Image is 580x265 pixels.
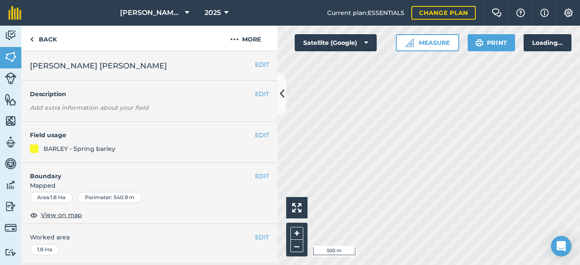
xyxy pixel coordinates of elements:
[540,8,549,18] img: svg+xml;base64,PHN2ZyB4bWxucz0iaHR0cDovL3d3dy53My5vcmcvMjAwMC9zdmciIHdpZHRoPSIxNyIgaGVpZ2h0PSIxNy...
[5,157,17,170] img: svg+xml;base64,PD94bWwgdmVyc2lvbj0iMS4wIiBlbmNvZGluZz0idXRmLTgiPz4KPCEtLSBHZW5lcmF0b3I6IEFkb2JlIE...
[468,34,516,51] button: Print
[30,244,59,255] div: 1.8 Ha
[524,34,571,51] div: Loading...
[327,8,404,18] span: Current plan : ESSENTIALS
[255,89,269,99] button: EDIT
[120,8,182,18] span: [PERSON_NAME] ESTATES
[551,236,571,256] div: Open Intercom Messenger
[21,163,255,181] h4: Boundary
[5,72,17,84] img: svg+xml;base64,PD94bWwgdmVyc2lvbj0iMS4wIiBlbmNvZGluZz0idXRmLTgiPz4KPCEtLSBHZW5lcmF0b3I6IEFkb2JlIE...
[5,179,17,191] img: svg+xml;base64,PD94bWwgdmVyc2lvbj0iMS4wIiBlbmNvZGluZz0idXRmLTgiPz4KPCEtLSBHZW5lcmF0b3I6IEFkb2JlIE...
[516,9,526,17] img: A question mark icon
[5,136,17,149] img: svg+xml;base64,PD94bWwgdmVyc2lvbj0iMS4wIiBlbmNvZGluZz0idXRmLTgiPz4KPCEtLSBHZW5lcmF0b3I6IEFkb2JlIE...
[41,210,82,220] span: View on map
[255,233,269,242] button: EDIT
[30,60,167,72] span: [PERSON_NAME] [PERSON_NAME]
[30,89,269,99] h4: Description
[5,115,17,127] img: svg+xml;base64,PHN2ZyB4bWxucz0iaHR0cDovL3d3dy53My5vcmcvMjAwMC9zdmciIHdpZHRoPSI1NiIgaGVpZ2h0PSI2MC...
[21,181,278,190] span: Mapped
[405,38,414,47] img: Ruler icon
[492,9,502,17] img: Two speech bubbles overlapping with the left bubble in the forefront
[295,34,377,51] button: Satellite (Google)
[214,26,278,51] button: More
[78,192,142,203] div: Perimeter : 540.9 m
[5,93,17,106] img: svg+xml;base64,PHN2ZyB4bWxucz0iaHR0cDovL3d3dy53My5vcmcvMjAwMC9zdmciIHdpZHRoPSI1NiIgaGVpZ2h0PSI2MC...
[21,26,65,51] a: Back
[255,60,269,69] button: EDIT
[563,9,574,17] img: A cog icon
[30,210,82,220] button: View on map
[30,130,255,140] h4: Field usage
[5,248,17,256] img: svg+xml;base64,PD94bWwgdmVyc2lvbj0iMS4wIiBlbmNvZGluZz0idXRmLTgiPz4KPCEtLSBHZW5lcmF0b3I6IEFkb2JlIE...
[290,240,303,252] button: –
[5,200,17,213] img: svg+xml;base64,PD94bWwgdmVyc2lvbj0iMS4wIiBlbmNvZGluZz0idXRmLTgiPz4KPCEtLSBHZW5lcmF0b3I6IEFkb2JlIE...
[30,34,34,44] img: svg+xml;base64,PHN2ZyB4bWxucz0iaHR0cDovL3d3dy53My5vcmcvMjAwMC9zdmciIHdpZHRoPSI5IiBoZWlnaHQ9IjI0Ii...
[44,144,115,153] div: BARLEY - Spring barley
[205,8,221,18] span: 2025
[290,227,303,240] button: +
[30,210,38,220] img: svg+xml;base64,PHN2ZyB4bWxucz0iaHR0cDovL3d3dy53My5vcmcvMjAwMC9zdmciIHdpZHRoPSIxOCIgaGVpZ2h0PSIyNC...
[255,130,269,140] button: EDIT
[396,34,459,51] button: Measure
[411,6,476,20] a: Change plan
[30,104,149,112] em: Add extra information about your field
[5,29,17,42] img: svg+xml;base64,PD94bWwgdmVyc2lvbj0iMS4wIiBlbmNvZGluZz0idXRmLTgiPz4KPCEtLSBHZW5lcmF0b3I6IEFkb2JlIE...
[475,38,483,48] img: svg+xml;base64,PHN2ZyB4bWxucz0iaHR0cDovL3d3dy53My5vcmcvMjAwMC9zdmciIHdpZHRoPSIxOSIgaGVpZ2h0PSIyNC...
[230,34,239,44] img: svg+xml;base64,PHN2ZyB4bWxucz0iaHR0cDovL3d3dy53My5vcmcvMjAwMC9zdmciIHdpZHRoPSIyMCIgaGVpZ2h0PSIyNC...
[9,6,21,20] img: fieldmargin Logo
[5,50,17,63] img: svg+xml;base64,PHN2ZyB4bWxucz0iaHR0cDovL3d3dy53My5vcmcvMjAwMC9zdmciIHdpZHRoPSI1NiIgaGVpZ2h0PSI2MC...
[5,222,17,234] img: svg+xml;base64,PD94bWwgdmVyc2lvbj0iMS4wIiBlbmNvZGluZz0idXRmLTgiPz4KPCEtLSBHZW5lcmF0b3I6IEFkb2JlIE...
[292,203,302,212] img: Four arrows, one pointing top left, one top right, one bottom right and the last bottom left
[255,171,269,181] button: EDIT
[30,233,269,242] span: Worked area
[30,192,73,203] div: Area : 1.8 Ha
